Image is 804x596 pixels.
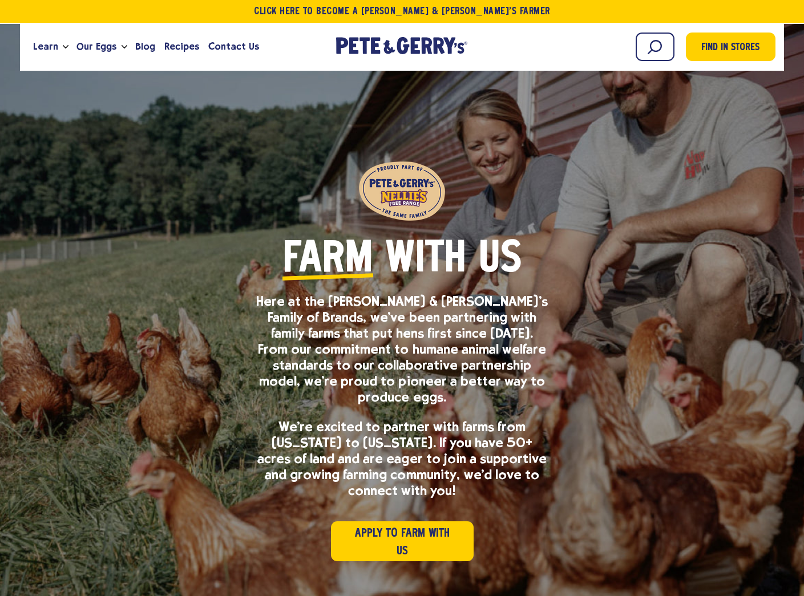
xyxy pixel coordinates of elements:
[686,33,775,61] a: Find in Stores
[76,39,116,54] span: Our Eggs
[256,293,548,405] p: Here at the [PERSON_NAME] & [PERSON_NAME]’s Family of Brands, we’ve been partnering with family f...
[331,521,474,561] a: Apply to Farm with Us
[204,31,264,62] a: Contact Us
[282,239,373,282] span: Farm
[33,39,58,54] span: Learn
[72,31,121,62] a: Our Eggs
[164,39,199,54] span: Recipes
[701,40,759,56] span: Find in Stores
[122,45,127,49] button: Open the dropdown menu for Our Eggs
[256,419,548,498] p: We’re excited to partner with farms from [US_STATE] to [US_STATE]. If you have 50+ acres of land ...
[160,31,204,62] a: Recipes
[135,39,155,54] span: Blog
[131,31,160,62] a: Blog
[386,239,466,282] span: with
[208,39,259,54] span: Contact Us
[29,31,63,62] a: Learn
[636,33,674,61] input: Search
[348,525,456,560] span: Apply to Farm with Us
[479,239,522,282] span: Us
[63,45,68,49] button: Open the dropdown menu for Learn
